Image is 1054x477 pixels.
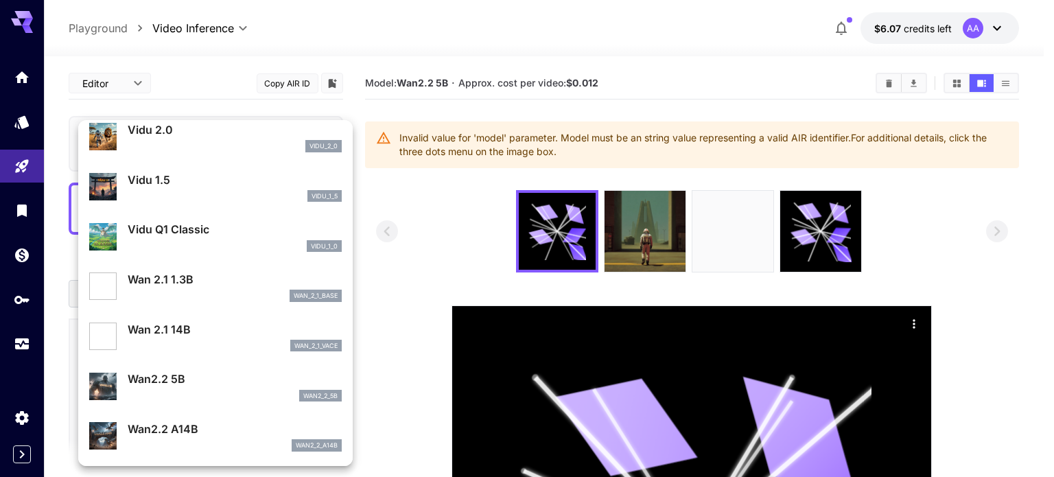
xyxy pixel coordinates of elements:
[128,271,342,288] p: Wan 2.1 1.3B
[303,391,338,401] p: wan2_2_5b
[89,316,342,358] div: Wan 2.1 14Bwan_2_1_vace
[89,266,342,307] div: Wan 2.1 1.3Bwan_2_1_base
[89,365,342,407] div: Wan2.2 5Bwan2_2_5b
[311,242,338,251] p: vidu_1_0
[128,421,342,437] p: Wan2.2 A14B
[128,121,342,138] p: Vidu 2.0
[89,116,342,158] div: Vidu 2.0vidu_2_0
[309,141,338,151] p: vidu_2_0
[296,441,338,450] p: wan2_2_a14b
[312,191,338,201] p: vidu_1_5
[128,172,342,188] p: Vidu 1.5
[128,321,342,338] p: Wan 2.1 14B
[89,415,342,457] div: Wan2.2 A14Bwan2_2_a14b
[294,291,338,301] p: wan_2_1_base
[128,371,342,387] p: Wan2.2 5B
[89,216,342,257] div: Vidu Q1 Classicvidu_1_0
[128,221,342,237] p: Vidu Q1 Classic
[89,166,342,208] div: Vidu 1.5vidu_1_5
[294,341,338,351] p: wan_2_1_vace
